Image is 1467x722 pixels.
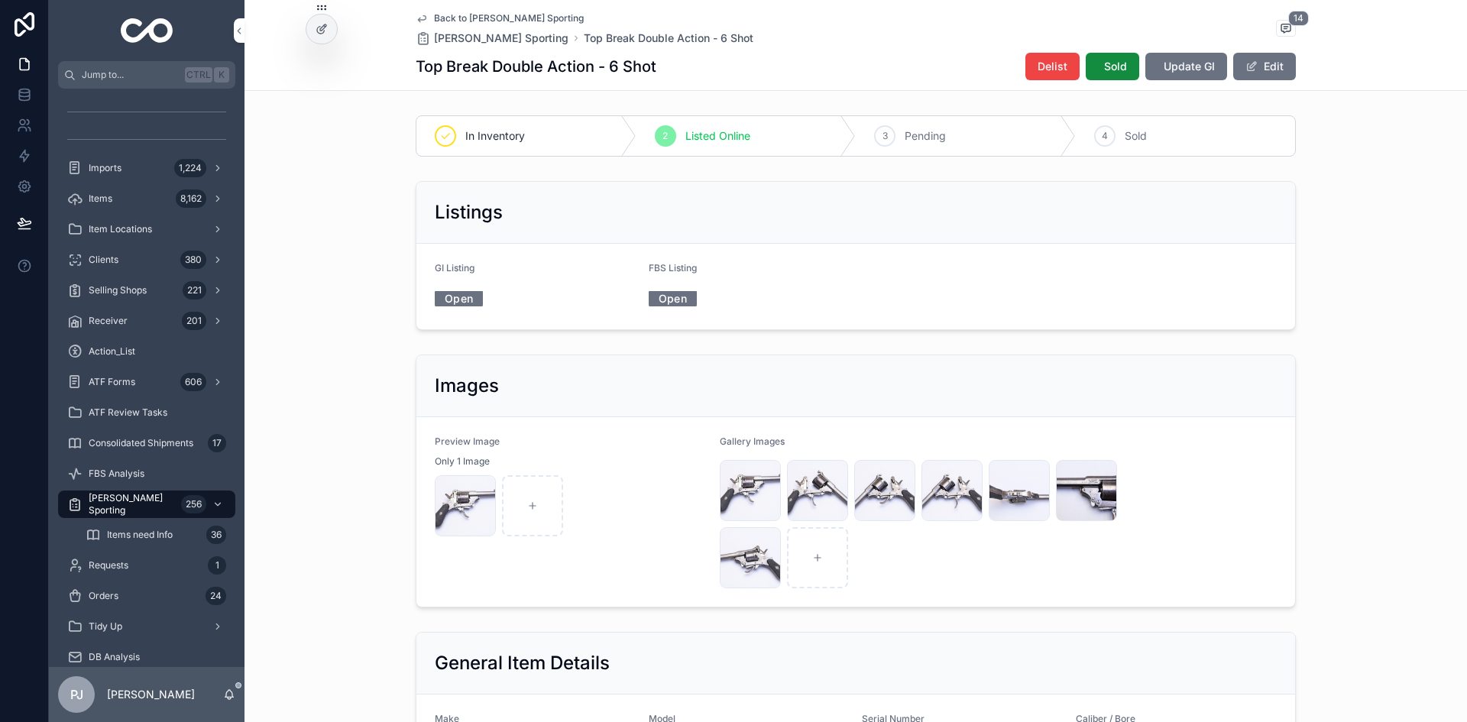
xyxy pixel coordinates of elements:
span: Preview Image [435,435,500,447]
a: ATF Review Tasks [58,399,235,426]
span: Items need Info [107,529,173,541]
a: Items need Info36 [76,521,235,549]
span: FBS Listing [649,262,697,274]
h2: Images [435,374,499,398]
div: 8,162 [176,189,206,208]
span: PJ [70,685,83,704]
span: DB Analysis [89,651,140,663]
div: 380 [180,251,206,269]
span: Listed Online [685,128,750,144]
a: Consolidated Shipments17 [58,429,235,457]
span: Back to [PERSON_NAME] Sporting [434,12,584,24]
span: Orders [89,590,118,602]
a: Requests1 [58,552,235,579]
div: 606 [180,373,206,391]
span: Sold [1125,128,1147,144]
span: [PERSON_NAME] Sporting [434,31,568,46]
button: Sold [1086,53,1139,80]
button: Edit [1233,53,1296,80]
span: Action_List [89,345,135,358]
span: Jump to... [82,69,179,81]
div: 1,224 [174,159,206,177]
button: Update GI [1145,53,1227,80]
img: App logo [121,18,173,43]
button: Jump to...CtrlK [58,61,235,89]
a: Orders24 [58,582,235,610]
span: K [215,69,228,81]
a: FBS Analysis [58,460,235,487]
a: DB Analysis [58,643,235,671]
span: ATF Review Tasks [89,406,167,419]
span: 2 [662,130,668,142]
span: 14 [1288,11,1309,26]
span: Pending [905,128,946,144]
span: Consolidated Shipments [89,437,193,449]
span: ATF Forms [89,376,135,388]
span: Imports [89,162,121,174]
span: 3 [882,130,888,142]
span: Items [89,193,112,205]
a: Open [649,287,697,310]
h1: Top Break Double Action - 6 Shot [416,56,656,77]
a: Open [435,287,483,310]
a: ATF Forms606 [58,368,235,396]
span: Sold [1104,59,1127,74]
h2: General Item Details [435,651,610,675]
button: 14 [1276,20,1296,39]
a: Imports1,224 [58,154,235,182]
span: 4 [1102,130,1108,142]
a: Top Break Double Action - 6 Shot [584,31,753,46]
div: 1 [208,556,226,575]
span: Gallery Images [720,435,785,447]
a: Tidy Up [58,613,235,640]
span: Clients [89,254,118,266]
h2: Listings [435,200,503,225]
div: 36 [206,526,226,544]
a: Receiver201 [58,307,235,335]
a: Item Locations [58,215,235,243]
a: Back to [PERSON_NAME] Sporting [416,12,584,24]
a: Selling Shops221 [58,277,235,304]
a: Action_List [58,338,235,365]
span: In Inventory [465,128,525,144]
button: Delist [1025,53,1080,80]
span: Tidy Up [89,620,122,633]
div: 17 [208,434,226,452]
span: [PERSON_NAME] Sporting [89,492,175,516]
a: [PERSON_NAME] Sporting [416,31,568,46]
a: [PERSON_NAME] Sporting256 [58,491,235,518]
span: Update GI [1164,59,1215,74]
span: Requests [89,559,128,571]
span: Receiver [89,315,128,327]
div: 201 [182,312,206,330]
span: FBS Analysis [89,468,144,480]
span: Only 1 Image [435,455,490,468]
a: Items8,162 [58,185,235,212]
span: Item Locations [89,223,152,235]
span: GI Listing [435,262,474,274]
span: Delist [1038,59,1067,74]
p: [PERSON_NAME] [107,687,195,702]
div: scrollable content [49,89,244,667]
span: Selling Shops [89,284,147,296]
div: 221 [183,281,206,299]
a: Clients380 [58,246,235,274]
div: 24 [206,587,226,605]
div: 256 [181,495,206,513]
span: Ctrl [185,67,212,83]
